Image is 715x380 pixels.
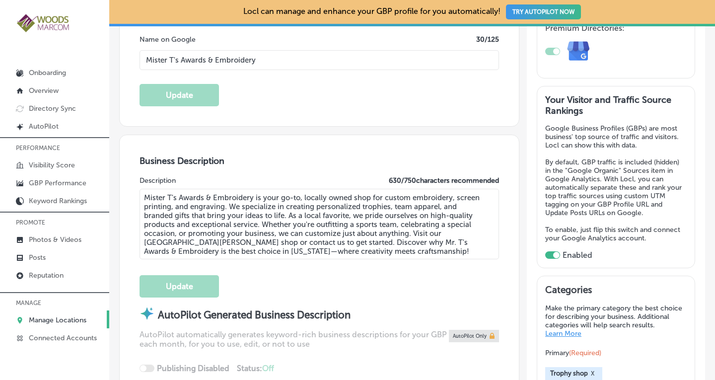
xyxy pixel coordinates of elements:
[476,35,499,44] label: 30 /125
[29,316,86,324] p: Manage Locations
[545,158,687,217] p: By default, GBP traffic is included (hidden) in the "Google Organic" Sources item in Google Analy...
[140,155,499,166] h3: Business Description
[29,86,59,95] p: Overview
[545,304,687,338] p: Make the primary category the best choice for describing your business. Additional categories wil...
[560,33,597,70] img: e7ababfa220611ac49bdb491a11684a6.png
[29,69,66,77] p: Onboarding
[545,23,687,33] h4: Premium Directories:
[545,226,687,242] p: To enable, just flip this switch and connect your Google Analytics account.
[29,253,46,262] p: Posts
[545,329,581,338] a: Learn More
[588,370,597,378] button: X
[550,370,588,377] span: Trophy shop
[140,84,219,106] button: Update
[140,35,196,44] label: Name on Google
[29,104,76,113] p: Directory Sync
[569,349,601,357] span: (Required)
[29,122,59,131] p: AutoPilot
[140,306,154,321] img: autopilot-icon
[29,334,97,342] p: Connected Accounts
[29,179,86,187] p: GBP Performance
[140,50,499,70] input: Enter Location Name
[29,235,81,244] p: Photos & Videos
[29,197,87,205] p: Keyword Rankings
[29,161,75,169] p: Visibility Score
[545,349,601,357] span: Primary
[545,124,687,150] p: Google Business Profiles (GBPs) are most business' top source of traffic and visitors. Locl can s...
[16,13,71,33] img: 4a29b66a-e5ec-43cd-850c-b989ed1601aaLogo_Horizontal_BerryOlive_1000.jpg
[389,176,499,185] label: 630 / 750 characters recommended
[140,189,499,259] textarea: Mister T's Awards & Embroidery is your go-to, locally owned shop for custom embroidery, screen pr...
[506,4,581,19] button: TRY AUTOPILOT NOW
[545,94,687,116] h3: Your Visitor and Traffic Source Rankings
[140,176,176,185] label: Description
[563,250,592,260] label: Enabled
[29,271,64,280] p: Reputation
[158,309,351,321] strong: AutoPilot Generated Business Description
[545,284,687,299] h3: Categories
[140,275,219,298] button: Update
